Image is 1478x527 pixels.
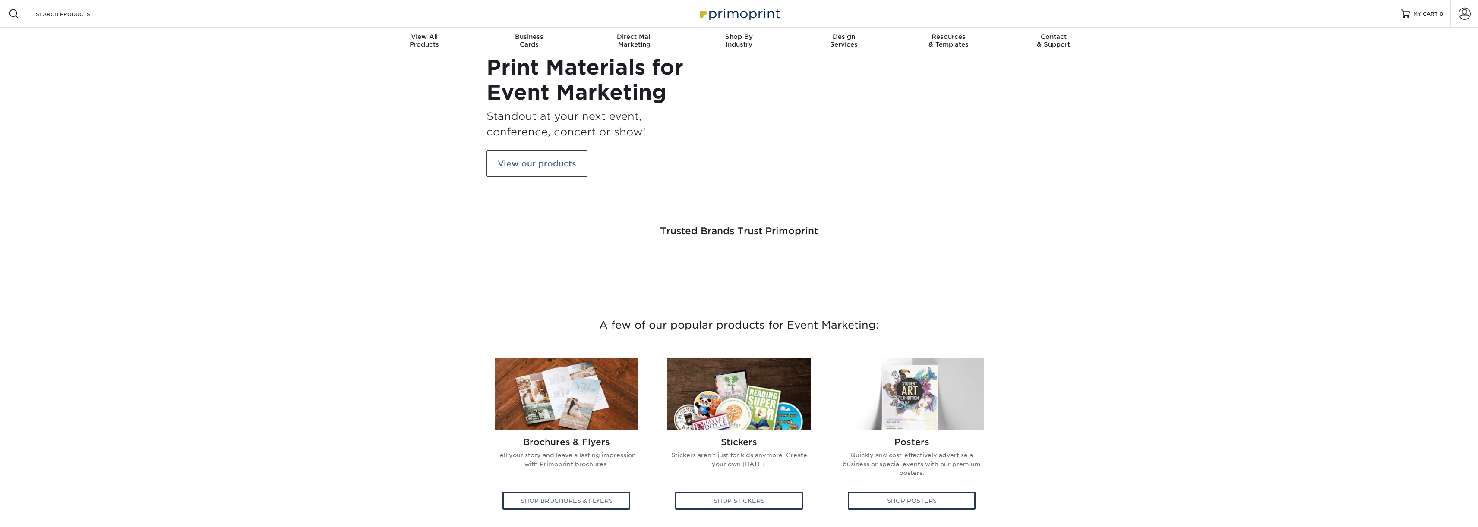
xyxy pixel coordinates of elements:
[839,437,985,447] h2: Posters
[659,358,819,519] a: Stickers Stickers Stickers aren't just for kids anymore. Create your own [DATE]. Shop Stickers
[686,259,687,260] img: Google
[372,28,477,55] a: View AllProducts
[486,295,992,355] h3: A few of our popular products for Event Marketing:
[896,28,1001,55] a: Resources& Templates
[35,9,119,19] input: SEARCH PRODUCTS.....
[495,358,638,430] img: Brochures & Flyers
[768,259,769,260] img: Mini
[1001,33,1106,48] div: & Support
[582,33,687,48] div: Marketing
[1413,10,1438,18] span: MY CART
[840,358,984,430] img: Posters
[687,33,792,41] span: Shop By
[687,33,792,48] div: Industry
[477,28,582,55] a: BusinessCards
[477,33,582,41] span: Business
[850,259,851,260] img: Amazon
[791,33,896,41] span: Design
[696,4,782,23] img: Primoprint
[477,33,582,48] div: Cards
[896,33,1001,48] div: & Templates
[493,437,639,447] h2: Brochures & Flyers
[666,451,812,475] p: Stickers aren't just for kids anymore. Create your own [DATE].
[666,437,812,447] h2: Stickers
[486,150,587,177] a: View our products
[502,492,630,510] div: Shop Brochures & Flyers
[582,33,687,41] span: Direct Mail
[372,33,477,41] span: View All
[896,33,1001,41] span: Resources
[848,492,976,510] div: Shop Posters
[1440,11,1443,17] span: 0
[372,33,477,48] div: Products
[832,358,992,519] a: Posters Posters Quickly and cost-effectively advertise a business or special events with our prem...
[1001,28,1106,55] a: Contact& Support
[493,451,639,475] p: Tell your story and leave a lasting impression with Primoprint brochures.
[791,33,896,48] div: Services
[582,28,687,55] a: Direct MailMarketing
[839,451,985,484] p: Quickly and cost-effectively advertise a business or special events with our premium posters.
[486,205,992,247] h3: Trusted Brands Trust Primoprint
[675,492,803,510] div: Shop Stickers
[486,108,733,139] h3: Standout at your next event, conference, concert or show!
[687,28,792,55] a: Shop ByIndustry
[1001,33,1106,41] span: Contact
[486,55,733,105] h1: Print Materials for Event Marketing
[667,358,811,430] img: Stickers
[791,28,896,55] a: DesignServices
[486,358,646,519] a: Brochures & Flyers Brochures & Flyers Tell your story and leave a lasting impression with Primopr...
[932,259,933,260] img: Goodwill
